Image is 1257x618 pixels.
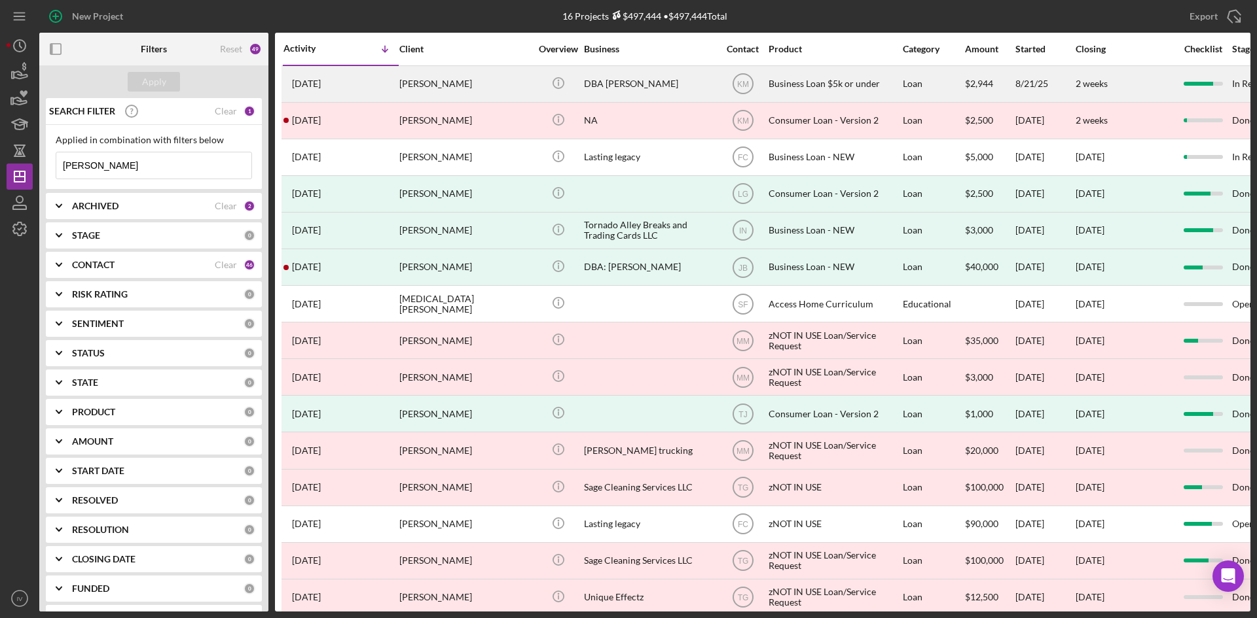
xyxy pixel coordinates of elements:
div: [DATE] [1076,188,1104,199]
div: 0 [244,494,255,506]
time: [DATE] [1076,371,1104,383]
div: $100,000 [965,543,1014,578]
div: $2,500 [965,103,1014,138]
text: FC [738,153,748,162]
div: Sage Cleaning Services LLC [584,543,715,578]
text: TG [737,557,748,566]
div: Amount [965,44,1014,54]
div: Consumer Loan - Version 2 [769,396,900,431]
div: 0 [244,377,255,388]
div: [PERSON_NAME] [399,140,530,175]
div: [PERSON_NAME] [399,543,530,578]
text: MM [737,373,750,382]
text: MM [737,336,750,345]
div: [PERSON_NAME] [399,360,530,394]
div: Unique Effectz [584,580,715,615]
time: 2024-05-15 02:19 [292,335,321,346]
b: RESOLUTION [72,524,129,535]
div: Consumer Loan - Version 2 [769,177,900,211]
div: Loan [903,323,964,358]
b: SENTIMENT [72,318,124,329]
time: 2025-03-04 19:25 [292,152,321,162]
b: STATUS [72,348,105,358]
div: Started [1015,44,1074,54]
div: $1,000 [965,396,1014,431]
div: Open Intercom Messenger [1212,560,1244,592]
div: 0 [244,583,255,594]
div: 0 [244,436,255,447]
div: [DATE] [1015,360,1074,394]
time: 2025-08-21 14:43 [292,115,321,126]
div: DBA [PERSON_NAME] [584,67,715,101]
time: 2023-10-20 16:05 [292,372,321,383]
div: $100,000 [965,470,1014,505]
div: [PERSON_NAME] [399,433,530,468]
div: Business Loan - NEW [769,250,900,284]
text: TJ [738,409,747,419]
div: zNOT IN USE [769,507,900,541]
div: Tornado Alley Breaks and Trading Cards LLC [584,213,715,248]
div: Checklist [1175,44,1231,54]
div: 2 [244,200,255,212]
div: Loan [903,507,964,541]
b: AMOUNT [72,436,113,447]
div: zNOT IN USE Loan/Service Request [769,543,900,578]
div: DBA: [PERSON_NAME] [584,250,715,284]
div: Consumer Loan - Version 2 [769,103,900,138]
div: 0 [244,524,255,536]
div: Loan [903,396,964,431]
div: Product [769,44,900,54]
time: 2024-08-12 22:13 [292,225,321,235]
div: 0 [244,553,255,565]
div: [DATE] [1015,323,1074,358]
span: $90,000 [965,518,998,529]
div: [DATE] [1015,286,1074,321]
b: CONTACT [72,260,115,270]
button: IV [7,585,33,611]
b: START DATE [72,466,124,476]
time: 2 weeks [1076,78,1108,89]
div: Export [1190,3,1218,29]
time: 2024-08-01 16:45 [292,262,321,272]
div: 46 [244,259,255,271]
div: Reset [220,44,242,54]
button: Export [1176,3,1250,29]
div: Activity [283,43,341,54]
div: [DATE] [1015,177,1074,211]
time: [DATE] [1076,555,1104,566]
div: Business Loan - NEW [769,140,900,175]
time: 2022-08-22 15:27 [292,445,321,456]
text: TG [737,593,748,602]
div: Apply [142,72,166,92]
div: [PERSON_NAME] [399,396,530,431]
div: Business Loan $5k or under [769,67,900,101]
text: FC [738,520,748,529]
div: Lasting legacy [584,507,715,541]
div: $20,000 [965,433,1014,468]
b: Filters [141,44,167,54]
div: 0 [244,465,255,477]
div: [PERSON_NAME] [399,507,530,541]
div: Sage Cleaning Services LLC [584,470,715,505]
div: Clear [215,201,237,211]
time: 2024-11-19 16:51 [292,188,321,199]
div: Closing [1076,44,1174,54]
div: 0 [244,347,255,359]
div: [PERSON_NAME] trucking [584,433,715,468]
time: 2024-07-04 14:19 [292,299,321,309]
div: Loan [903,140,964,175]
time: 2022-06-13 18:22 [292,555,321,566]
b: STATE [72,377,98,388]
div: [DATE] [1076,262,1104,272]
time: 2022-07-11 03:26 [292,519,321,529]
div: [PERSON_NAME] [399,250,530,284]
time: 2023-06-27 18:20 [292,409,321,419]
div: zNOT IN USE Loan/Service Request [769,433,900,468]
div: 49 [249,43,262,56]
div: 0 [244,230,255,241]
div: [DATE] [1015,580,1074,615]
div: Loan [903,470,964,505]
time: [DATE] [1076,298,1104,309]
div: Loan [903,360,964,394]
b: CLOSING DATE [72,554,136,564]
